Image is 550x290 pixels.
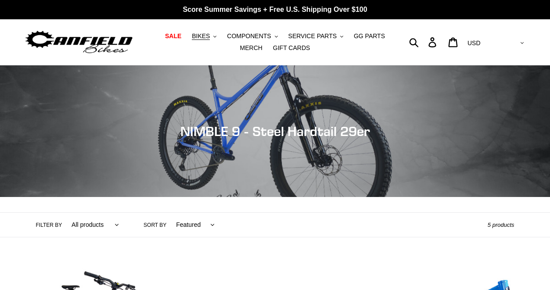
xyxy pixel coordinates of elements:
a: GG PARTS [349,30,389,42]
img: Canfield Bikes [24,29,134,56]
span: NIMBLE 9 - Steel Hardtail 29er [180,123,370,139]
button: SERVICE PARTS [284,30,348,42]
a: SALE [161,30,186,42]
a: MERCH [236,42,267,54]
span: COMPONENTS [227,32,271,40]
span: SALE [165,32,181,40]
button: BIKES [187,30,221,42]
button: COMPONENTS [223,30,282,42]
label: Filter by [36,221,62,229]
span: MERCH [240,44,262,52]
span: GIFT CARDS [273,44,310,52]
span: 5 products [488,222,514,228]
a: GIFT CARDS [269,42,315,54]
span: SERVICE PARTS [288,32,337,40]
span: GG PARTS [354,32,385,40]
span: BIKES [192,32,210,40]
label: Sort by [144,221,166,229]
